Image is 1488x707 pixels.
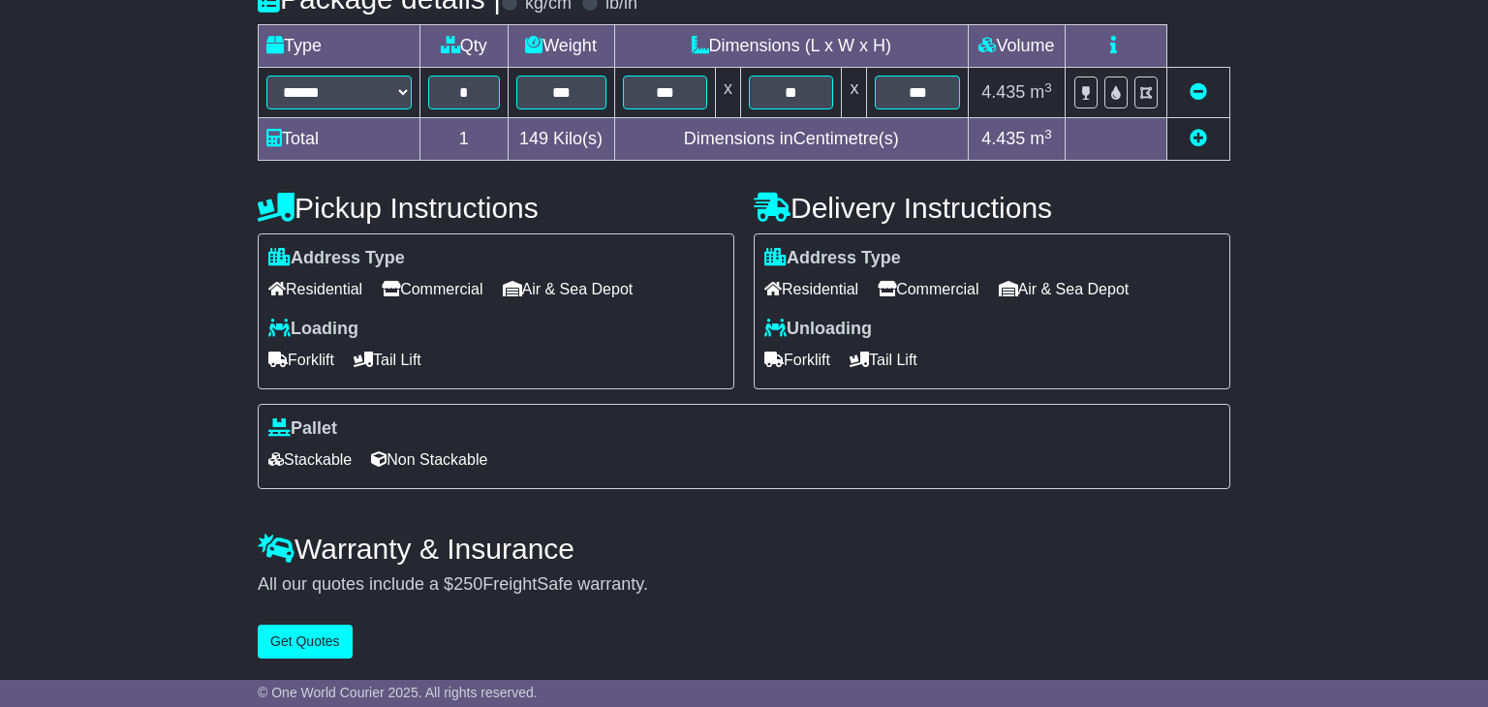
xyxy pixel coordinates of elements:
[842,68,867,118] td: x
[258,625,353,659] button: Get Quotes
[754,192,1230,224] h4: Delivery Instructions
[258,192,734,224] h4: Pickup Instructions
[259,118,420,161] td: Total
[764,319,872,340] label: Unloading
[968,25,1065,68] td: Volume
[503,274,634,304] span: Air & Sea Depot
[508,118,614,161] td: Kilo(s)
[519,129,548,148] span: 149
[268,445,352,475] span: Stackable
[420,25,509,68] td: Qty
[258,685,538,700] span: © One World Courier 2025. All rights reserved.
[764,274,858,304] span: Residential
[850,345,917,375] span: Tail Lift
[268,418,337,440] label: Pallet
[981,129,1025,148] span: 4.435
[981,82,1025,102] span: 4.435
[453,574,482,594] span: 250
[1030,129,1052,148] span: m
[716,68,741,118] td: x
[420,118,509,161] td: 1
[508,25,614,68] td: Weight
[878,274,978,304] span: Commercial
[268,345,334,375] span: Forklift
[258,533,1230,565] h4: Warranty & Insurance
[258,574,1230,596] div: All our quotes include a $ FreightSafe warranty.
[268,274,362,304] span: Residential
[371,445,487,475] span: Non Stackable
[268,248,405,269] label: Address Type
[1190,129,1207,148] a: Add new item
[614,118,968,161] td: Dimensions in Centimetre(s)
[1190,82,1207,102] a: Remove this item
[354,345,421,375] span: Tail Lift
[614,25,968,68] td: Dimensions (L x W x H)
[1044,127,1052,141] sup: 3
[259,25,420,68] td: Type
[1030,82,1052,102] span: m
[764,248,901,269] label: Address Type
[764,345,830,375] span: Forklift
[1044,80,1052,95] sup: 3
[382,274,482,304] span: Commercial
[268,319,358,340] label: Loading
[999,274,1130,304] span: Air & Sea Depot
